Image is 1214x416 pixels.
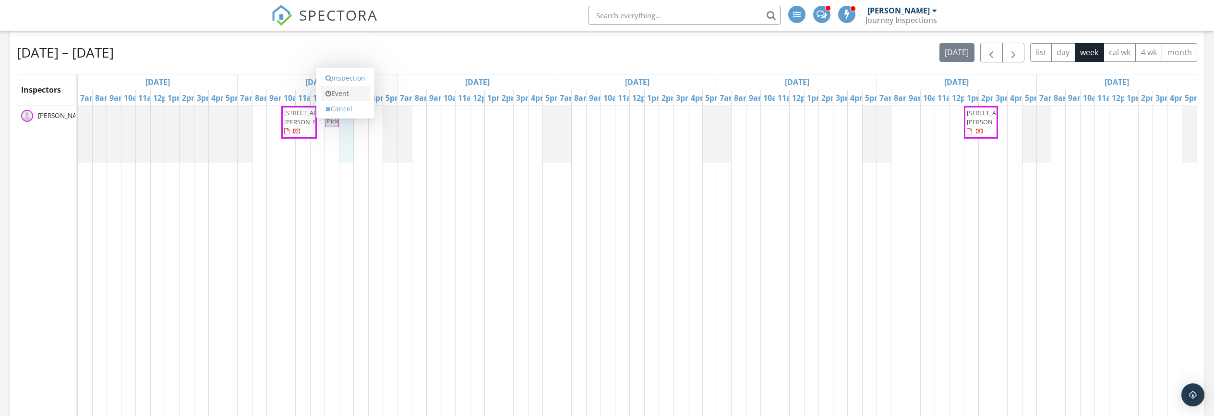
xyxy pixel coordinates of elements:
[950,90,975,106] a: 12pm
[296,90,322,106] a: 11am
[151,90,177,106] a: 12pm
[979,90,1000,106] a: 2pm
[964,90,986,106] a: 1pm
[942,74,971,90] a: Go to October 3, 2025
[1022,90,1044,106] a: 5pm
[209,90,230,106] a: 4pm
[36,111,90,120] span: [PERSON_NAME]
[717,90,739,106] a: 7am
[659,90,681,106] a: 2pm
[238,90,259,106] a: 7am
[485,90,506,106] a: 1pm
[514,90,535,106] a: 3pm
[456,90,481,106] a: 11am
[848,90,869,106] a: 4pm
[921,90,947,106] a: 10am
[321,71,370,86] a: Inspection
[891,90,913,106] a: 8am
[1008,90,1029,106] a: 4pm
[939,43,974,62] button: [DATE]
[1181,383,1204,406] div: Open Intercom Messenger
[180,90,201,106] a: 2pm
[601,90,627,106] a: 10am
[1109,90,1135,106] a: 12pm
[615,90,641,106] a: 11am
[17,43,114,62] h2: [DATE] – [DATE]
[121,90,147,106] a: 10am
[587,90,608,106] a: 9am
[463,74,492,90] a: Go to September 30, 2025
[543,90,565,106] a: 5pm
[1051,43,1075,62] button: day
[865,15,937,25] div: Journey Inspections
[1139,90,1160,106] a: 2pm
[572,90,593,106] a: 8am
[321,86,370,101] a: Event
[165,90,187,106] a: 1pm
[980,43,1003,62] button: Previous
[732,90,753,106] a: 8am
[267,90,288,106] a: 9am
[311,90,337,106] a: 12pm
[93,90,114,106] a: 8am
[1051,90,1073,106] a: 8am
[136,90,162,106] a: 11am
[805,90,826,106] a: 1pm
[427,90,448,106] a: 9am
[645,90,666,106] a: 1pm
[21,84,61,95] span: Inspectors
[1095,90,1121,106] a: 11am
[412,90,434,106] a: 8am
[782,74,812,90] a: Go to October 2, 2025
[383,90,405,106] a: 5pm
[1104,43,1136,62] button: cal wk
[819,90,841,106] a: 2pm
[1153,90,1175,106] a: 3pm
[271,13,378,33] a: SPECTORA
[1102,74,1131,90] a: Go to October 4, 2025
[1162,43,1197,62] button: month
[1081,90,1106,106] a: 10am
[863,90,884,106] a: 5pm
[441,90,467,106] a: 10am
[761,90,787,106] a: 10am
[223,90,245,106] a: 5pm
[281,90,307,106] a: 10am
[906,90,928,106] a: 9am
[1030,43,1052,62] button: list
[688,90,710,106] a: 4pm
[397,90,419,106] a: 7am
[321,101,370,117] a: Cancel
[1124,90,1146,106] a: 1pm
[78,90,99,106] a: 7am
[833,90,855,106] a: 3pm
[299,5,378,25] span: SPECTORA
[630,90,656,106] a: 12pm
[1167,90,1189,106] a: 4pm
[303,74,332,90] a: Go to September 29, 2025
[21,110,33,122] img: default-user-f0147aede5fd5fa78ca7ade42f37bd4542148d508eef1c3d3ea960f66861d68b.jpg
[867,6,930,15] div: [PERSON_NAME]
[993,90,1015,106] a: 3pm
[877,90,899,106] a: 7am
[589,6,781,25] input: Search everything...
[1182,90,1204,106] a: 5pm
[252,90,274,106] a: 8am
[775,90,801,106] a: 11am
[143,74,172,90] a: Go to September 28, 2025
[107,90,129,106] a: 9am
[1135,43,1162,62] button: 4 wk
[557,90,579,106] a: 7am
[271,5,292,26] img: The Best Home Inspection Software - Spectora
[1037,90,1058,106] a: 7am
[194,90,216,106] a: 3pm
[499,90,521,106] a: 2pm
[284,108,338,126] span: [STREET_ADDRESS][PERSON_NAME]
[703,90,724,106] a: 5pm
[623,74,652,90] a: Go to October 1, 2025
[967,108,1021,126] span: [STREET_ADDRESS][PERSON_NAME]
[746,90,768,106] a: 9am
[470,90,496,106] a: 12pm
[790,90,816,106] a: 12pm
[935,90,961,106] a: 11am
